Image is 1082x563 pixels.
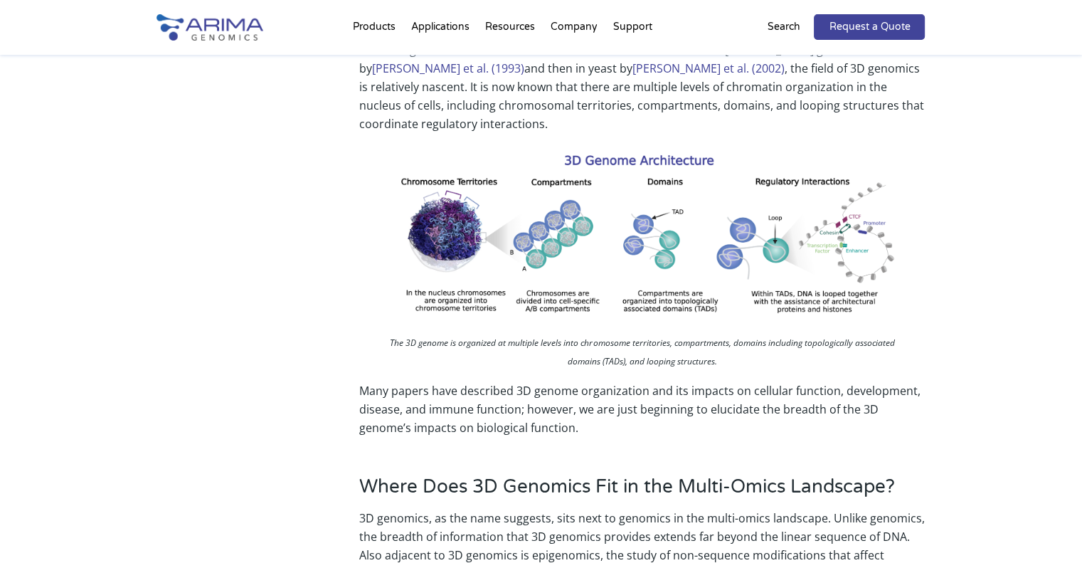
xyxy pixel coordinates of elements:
p: Many papers have described 3D genome organization and its impacts on cellular function, developme... [359,382,925,437]
img: Arima-Genomics-logo [157,14,263,41]
h3: Where Does 3D Genomics Fit in the Multi-Omics Landscape? [359,475,925,509]
p: The 3D genome is organized at multiple levels into chromosome territories, compartments, domains ... [371,334,913,374]
a: [PERSON_NAME] et al. (2002) [632,60,785,76]
p: 3D genomics involves exploring the 3-dimensional organization of DNA in the nucleus to reveal ins... [359,4,925,144]
a: [PERSON_NAME] et al. (1993) [372,60,524,76]
p: Search [767,18,800,36]
a: Request a Quote [814,14,925,40]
